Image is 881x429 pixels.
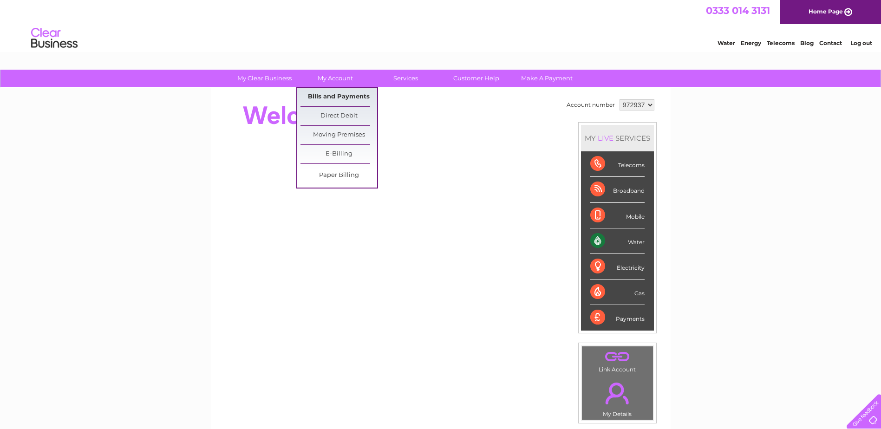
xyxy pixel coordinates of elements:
[741,39,761,46] a: Energy
[300,126,377,144] a: Moving Premises
[800,39,814,46] a: Blog
[596,134,615,143] div: LIVE
[767,39,795,46] a: Telecoms
[819,39,842,46] a: Contact
[300,107,377,125] a: Direct Debit
[367,70,444,87] a: Services
[718,39,735,46] a: Water
[226,70,303,87] a: My Clear Business
[297,70,373,87] a: My Account
[581,125,654,151] div: MY SERVICES
[706,5,770,16] a: 0333 014 3131
[590,203,645,228] div: Mobile
[590,228,645,254] div: Water
[581,375,653,420] td: My Details
[222,5,660,45] div: Clear Business is a trading name of Verastar Limited (registered in [GEOGRAPHIC_DATA] No. 3667643...
[581,346,653,375] td: Link Account
[590,279,645,305] div: Gas
[509,70,585,87] a: Make A Payment
[584,349,651,365] a: .
[590,177,645,202] div: Broadband
[438,70,515,87] a: Customer Help
[590,254,645,279] div: Electricity
[584,377,651,409] a: .
[300,88,377,106] a: Bills and Payments
[300,166,377,185] a: Paper Billing
[590,305,645,330] div: Payments
[31,24,78,52] img: logo.png
[590,151,645,177] div: Telecoms
[300,145,377,163] a: E-Billing
[564,97,617,113] td: Account number
[850,39,872,46] a: Log out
